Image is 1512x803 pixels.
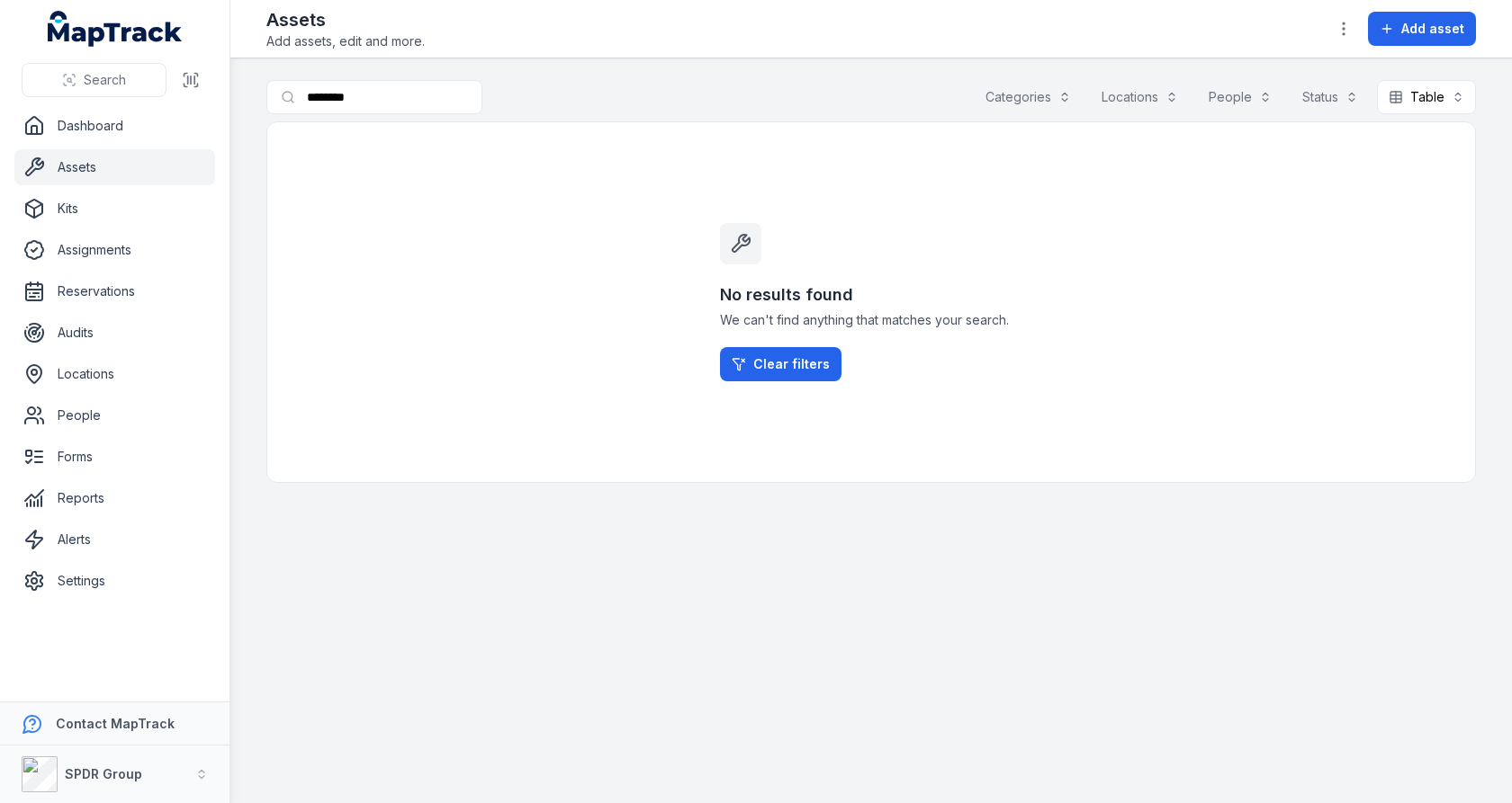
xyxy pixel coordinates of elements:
span: Search [84,71,126,89]
a: Reservations [14,273,215,309]
a: Assets [14,149,215,185]
a: Audits [14,315,215,351]
button: Locations [1090,80,1190,114]
a: Assignments [14,232,215,268]
strong: Contact MapTrack [56,716,175,731]
a: Settings [14,563,215,599]
span: Add asset [1401,20,1464,38]
span: Add assets, edit and more. [266,32,425,50]
button: Categories [974,80,1083,114]
button: Search [22,63,166,97]
button: People [1197,80,1283,114]
a: Dashboard [14,108,215,144]
a: Locations [14,356,215,392]
button: Table [1377,80,1476,114]
button: Add asset [1368,12,1476,46]
strong: SPDR Group [65,766,142,781]
a: People [14,397,215,433]
button: Status [1291,80,1370,114]
a: Alerts [14,522,215,558]
a: Clear filters [720,347,841,381]
a: Forms [14,439,215,475]
a: MapTrack [48,11,183,47]
a: Reports [14,480,215,516]
span: We can't find anything that matches your search. [720,311,1022,329]
a: Kits [14,191,215,227]
h2: Assets [266,7,425,32]
h3: No results found [720,282,1022,308]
